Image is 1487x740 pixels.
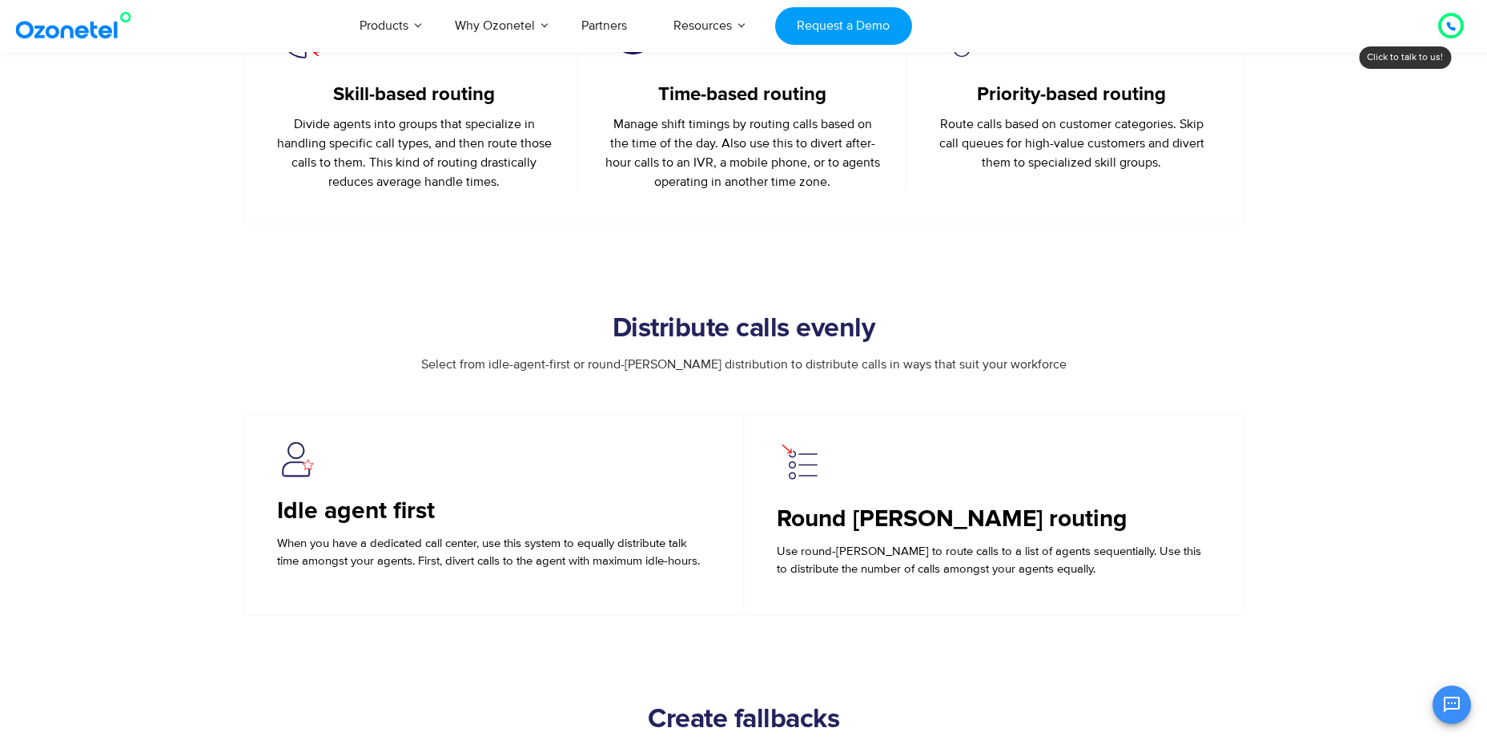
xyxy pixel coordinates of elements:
[777,504,1211,535] h3: Round [PERSON_NAME] routing
[603,115,882,191] p: Manage shift timings by routing calls based on the time of the day. Also use this to divert after...
[277,440,317,480] img: idle agent
[277,536,700,569] span: When you have a dedicated call center, use this system to equally distribute talk time amongst yo...
[277,496,711,527] h3: Idle agent first
[777,544,1201,577] span: Use round-[PERSON_NAME] to route calls to a list of agents sequentially. Use this to distribute t...
[275,115,554,191] p: Divide agents into groups that specialize in handling specific call types, and then route those c...
[1093,561,1095,577] span: .
[775,7,912,45] a: Request a Demo
[1433,686,1471,724] button: Open chat
[931,115,1212,172] p: Route calls based on customer categories. Skip call queues for high-value customers and divert th...
[243,704,1244,736] h2: Create fallbacks
[777,440,825,488] img: Round robin routin
[603,83,882,107] h5: Time-based routing
[421,356,1067,372] span: Select from idle-agent-first or round-[PERSON_NAME] distribution to distribute calls in ways that...
[243,313,1244,345] h2: Distribute calls evenly
[275,83,554,107] h5: Skill-based routing
[931,83,1212,107] h5: Priority-based routing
